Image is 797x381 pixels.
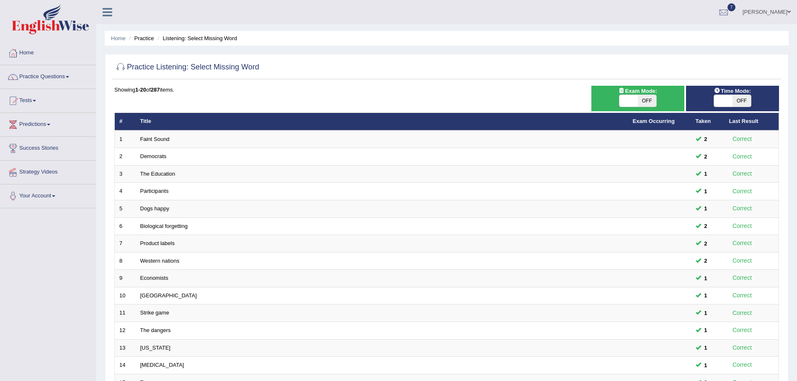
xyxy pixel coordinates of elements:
span: 7 [727,3,736,11]
td: 4 [115,183,136,200]
a: The Education [140,171,175,177]
div: Showing of items. [114,86,779,94]
td: 14 [115,357,136,374]
a: Predictions [0,113,96,134]
td: 12 [115,322,136,339]
a: Strike game [140,309,169,316]
span: Time Mode: [711,87,754,95]
div: Correct [729,343,756,353]
a: [US_STATE] [140,345,170,351]
span: You can still take this question [701,291,711,300]
div: Correct [729,308,756,318]
td: 3 [115,165,136,183]
span: Exam Mode: [615,87,660,95]
a: Home [111,35,126,41]
span: You can still take this question [701,187,711,196]
span: OFF [638,95,656,107]
th: Taken [691,113,725,130]
th: Title [136,113,628,130]
div: Correct [729,238,756,248]
b: 1-20 [135,87,146,93]
a: Practice Questions [0,65,96,86]
td: 1 [115,130,136,148]
div: Correct [729,152,756,161]
a: Tests [0,89,96,110]
a: Success Stories [0,137,96,158]
a: Your Account [0,184,96,205]
div: Correct [729,325,756,335]
h2: Practice Listening: Select Missing Word [114,61,259,74]
div: Correct [729,169,756,179]
a: Dogs happy [140,205,169,212]
td: 7 [115,235,136,253]
td: 13 [115,339,136,357]
td: 10 [115,287,136,304]
div: Correct [729,360,756,370]
span: You can still take this question [701,204,711,213]
a: Exam Occurring [633,118,675,124]
span: You can still take this question [701,222,711,230]
span: You can still take this question [701,239,711,248]
td: 6 [115,217,136,235]
span: You can still take this question [701,169,711,178]
a: [MEDICAL_DATA] [140,362,184,368]
span: You can still take this question [701,135,711,143]
a: Biological forgetting [140,223,188,229]
th: Last Result [725,113,779,130]
td: 2 [115,148,136,166]
th: # [115,113,136,130]
span: You can still take this question [701,326,711,335]
span: You can still take this question [701,343,711,352]
a: Strategy Videos [0,161,96,182]
span: You can still take this question [701,274,711,283]
div: Correct [729,273,756,283]
div: Correct [729,204,756,213]
td: 5 [115,200,136,218]
div: Correct [729,134,756,144]
td: 9 [115,270,136,287]
li: Listening: Select Missing Word [155,34,237,42]
li: Practice [127,34,154,42]
a: [GEOGRAPHIC_DATA] [140,292,197,299]
a: Democrats [140,153,167,159]
a: Product labels [140,240,175,246]
span: You can still take this question [701,309,711,317]
span: You can still take this question [701,256,711,265]
td: 11 [115,304,136,322]
div: Show exams occurring in exams [591,86,684,111]
td: 8 [115,252,136,270]
div: Correct [729,221,756,231]
div: Correct [729,256,756,266]
span: You can still take this question [701,152,711,161]
a: Faint Sound [140,136,170,142]
b: 287 [151,87,160,93]
div: Correct [729,187,756,196]
div: Correct [729,291,756,300]
a: Participants [140,188,169,194]
a: Economists [140,275,168,281]
a: Home [0,41,96,62]
span: OFF [733,95,751,107]
span: You can still take this question [701,361,711,370]
a: The dangers [140,327,171,333]
a: Western nations [140,258,180,264]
